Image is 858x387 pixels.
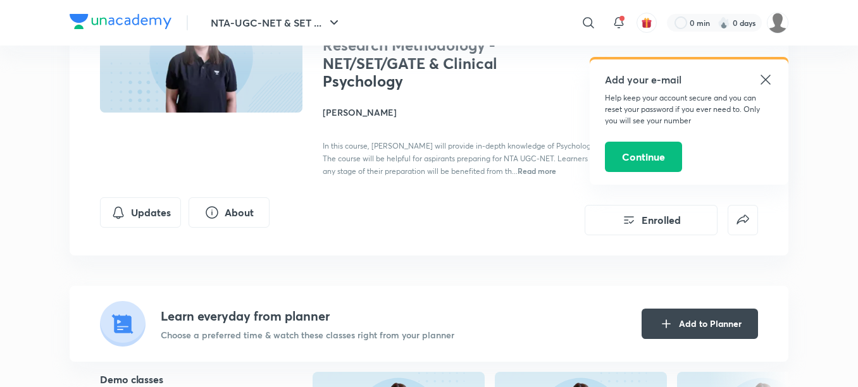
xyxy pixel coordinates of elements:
[605,92,773,126] p: Help keep your account secure and you can reset your password if you ever need to. Only you will ...
[642,309,758,339] button: Add to Planner
[70,14,171,32] a: Company Logo
[323,141,597,176] span: In this course, [PERSON_NAME] will provide in-depth knowledge of Psychology. The course will be h...
[161,307,454,326] h4: Learn everyday from planner
[637,13,657,33] button: avatar
[323,106,606,119] h4: [PERSON_NAME]
[203,10,349,35] button: NTA-UGC-NET & SET ...
[518,166,556,176] span: Read more
[605,142,682,172] button: Continue
[641,17,652,28] img: avatar
[100,197,181,228] button: Updates
[161,328,454,341] p: Choose a preferred time & watch these classes right from your planner
[728,205,758,235] button: false
[70,14,171,29] img: Company Logo
[585,205,718,235] button: Enrolled
[605,72,773,87] h5: Add your e-mail
[718,16,730,29] img: streak
[189,197,270,228] button: About
[100,372,272,387] h5: Demo classes
[767,12,788,34] img: SHIVANI R
[323,18,530,90] h1: Complete Course on Research Methodology - NET/SET/GATE & Clinical Psychology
